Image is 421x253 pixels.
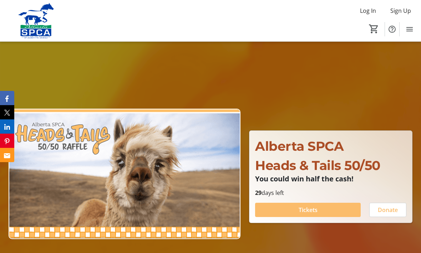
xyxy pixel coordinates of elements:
[385,5,417,16] button: Sign Up
[4,3,68,38] img: Alberta SPCA's Logo
[367,22,380,35] button: Cart
[385,22,399,36] button: Help
[255,203,361,217] button: Tickets
[255,158,380,173] span: Heads & Tails 50/50
[378,206,398,214] span: Donate
[255,189,262,197] span: 29
[390,6,411,15] span: Sign Up
[255,175,406,183] p: You could win half the cash!
[255,138,344,154] span: Alberta SPCA
[354,5,382,16] button: Log In
[402,22,417,36] button: Menu
[299,206,318,214] span: Tickets
[255,189,406,197] p: days left
[360,6,376,15] span: Log In
[369,203,406,217] button: Donate
[9,109,240,239] img: Campaign CTA Media Photo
